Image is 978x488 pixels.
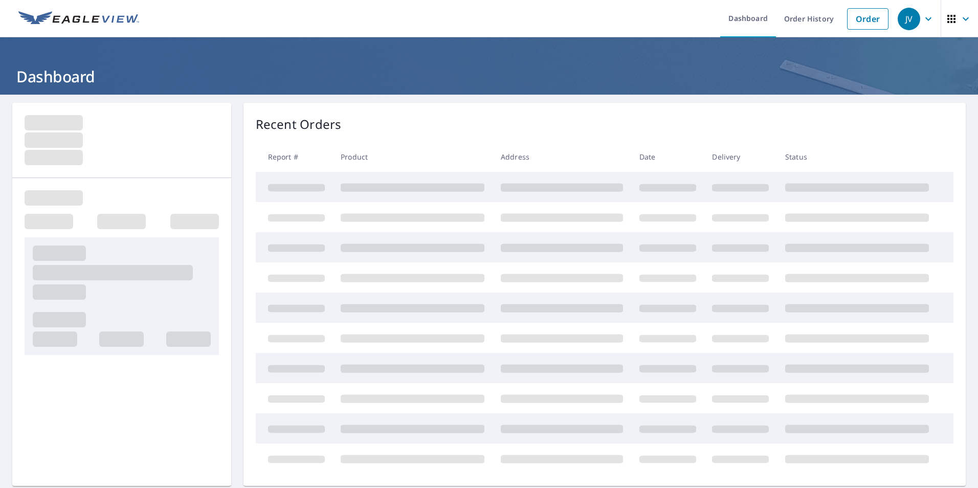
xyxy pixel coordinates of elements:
p: Recent Orders [256,115,342,134]
th: Delivery [704,142,777,172]
th: Date [631,142,704,172]
th: Address [493,142,631,172]
h1: Dashboard [12,66,966,87]
th: Report # [256,142,333,172]
a: Order [847,8,888,30]
div: JV [898,8,920,30]
th: Product [332,142,493,172]
img: EV Logo [18,11,139,27]
th: Status [777,142,937,172]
